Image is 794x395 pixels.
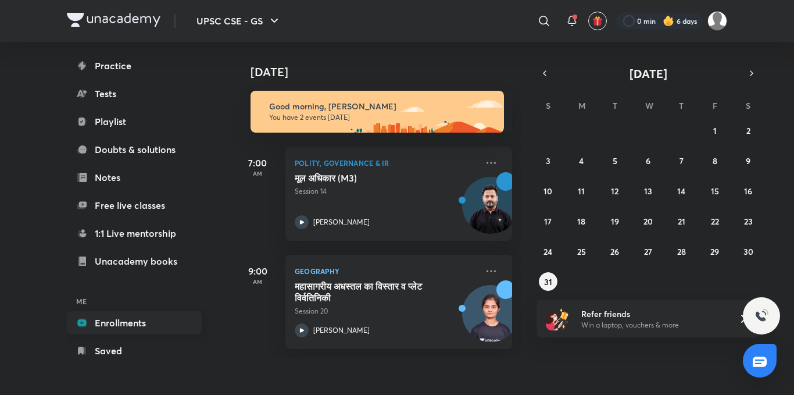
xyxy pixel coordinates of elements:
button: August 3, 2025 [539,151,557,170]
button: August 7, 2025 [672,151,691,170]
abbr: August 29, 2025 [710,246,719,257]
p: AM [234,170,281,177]
button: August 11, 2025 [572,182,591,200]
abbr: August 5, 2025 [613,155,617,166]
abbr: August 14, 2025 [677,186,685,197]
abbr: August 6, 2025 [646,155,650,166]
button: August 20, 2025 [639,212,657,230]
button: August 13, 2025 [639,182,657,200]
a: Tests [67,82,202,105]
abbr: August 20, 2025 [643,216,653,227]
button: August 19, 2025 [606,212,624,230]
button: August 18, 2025 [572,212,591,230]
a: Playlist [67,110,202,133]
abbr: August 23, 2025 [744,216,753,227]
abbr: August 16, 2025 [744,186,752,197]
button: August 9, 2025 [739,151,757,170]
button: August 5, 2025 [606,151,624,170]
abbr: August 12, 2025 [611,186,618,197]
p: [PERSON_NAME] [313,325,370,336]
abbr: Tuesday [613,100,617,111]
img: Company Logo [67,13,160,27]
a: Saved [67,339,202,362]
abbr: August 19, 2025 [611,216,619,227]
abbr: August 17, 2025 [544,216,552,227]
button: August 30, 2025 [739,242,757,261]
button: avatar [588,12,607,30]
button: August 29, 2025 [706,242,724,261]
img: morning [251,91,504,133]
abbr: August 31, 2025 [544,276,552,287]
h6: Refer friends [581,308,724,320]
button: August 1, 2025 [706,121,724,140]
button: August 15, 2025 [706,182,724,200]
abbr: August 18, 2025 [577,216,585,227]
h5: महासागरीय अधस्‍तल का विस्‍तार व प्‍लेट विर्वतिनिकी [295,280,439,304]
button: August 27, 2025 [639,242,657,261]
abbr: August 10, 2025 [543,186,552,197]
abbr: August 7, 2025 [679,155,684,166]
abbr: Friday [713,100,717,111]
abbr: August 21, 2025 [678,216,685,227]
abbr: August 26, 2025 [610,246,619,257]
p: Session 14 [295,186,477,197]
h6: Good morning, [PERSON_NAME] [269,101,493,112]
button: August 12, 2025 [606,182,624,200]
h6: ME [67,291,202,311]
img: referral [546,307,569,330]
p: [PERSON_NAME] [313,217,370,227]
abbr: Saturday [746,100,750,111]
img: avatar [592,16,603,26]
abbr: August 22, 2025 [711,216,719,227]
p: AM [234,278,281,285]
button: August 21, 2025 [672,212,691,230]
abbr: August 25, 2025 [577,246,586,257]
abbr: August 9, 2025 [746,155,750,166]
abbr: Thursday [679,100,684,111]
abbr: August 8, 2025 [713,155,717,166]
button: August 28, 2025 [672,242,691,261]
abbr: August 30, 2025 [743,246,753,257]
button: August 4, 2025 [572,151,591,170]
button: UPSC CSE - GS [189,9,288,33]
span: [DATE] [630,66,667,81]
h5: 7:00 [234,156,281,170]
a: Free live classes [67,194,202,217]
button: August 14, 2025 [672,182,691,200]
a: Doubts & solutions [67,138,202,161]
abbr: August 1, 2025 [713,125,717,136]
abbr: August 11, 2025 [578,186,585,197]
img: streak [663,15,674,27]
button: August 31, 2025 [539,272,557,291]
h5: 9:00 [234,264,281,278]
img: Avatar [463,183,518,239]
button: August 6, 2025 [639,151,657,170]
button: August 26, 2025 [606,242,624,261]
abbr: August 13, 2025 [644,186,652,197]
button: August 2, 2025 [739,121,757,140]
a: 1:1 Live mentorship [67,222,202,245]
abbr: August 3, 2025 [546,155,550,166]
a: Unacademy books [67,250,202,273]
button: August 10, 2025 [539,182,557,200]
button: August 22, 2025 [706,212,724,230]
button: August 17, 2025 [539,212,557,230]
abbr: Sunday [546,100,550,111]
p: You have 2 events [DATE] [269,113,493,122]
img: Avatar [463,291,518,347]
button: August 25, 2025 [572,242,591,261]
abbr: August 15, 2025 [711,186,719,197]
abbr: August 27, 2025 [644,246,652,257]
button: August 24, 2025 [539,242,557,261]
button: August 8, 2025 [706,151,724,170]
h5: मूल अधिकार (M3) [295,172,439,184]
button: August 16, 2025 [739,182,757,200]
button: August 23, 2025 [739,212,757,230]
img: Komal [707,11,727,31]
abbr: August 24, 2025 [543,246,552,257]
a: Practice [67,54,202,77]
abbr: August 2, 2025 [746,125,750,136]
abbr: Monday [578,100,585,111]
p: Geography [295,264,477,278]
a: Enrollments [67,311,202,334]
